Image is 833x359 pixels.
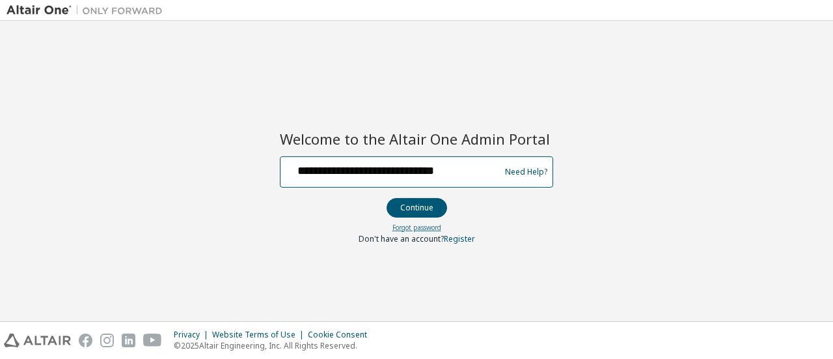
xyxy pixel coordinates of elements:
[392,223,441,232] a: Forgot password
[308,330,375,340] div: Cookie Consent
[359,233,444,244] span: Don't have an account?
[143,334,162,347] img: youtube.svg
[174,330,212,340] div: Privacy
[7,4,169,17] img: Altair One
[4,334,71,347] img: altair_logo.svg
[79,334,92,347] img: facebook.svg
[174,340,375,351] p: © 2025 Altair Engineering, Inc. All Rights Reserved.
[280,130,553,148] h2: Welcome to the Altair One Admin Portal
[505,171,547,172] a: Need Help?
[387,198,447,218] button: Continue
[212,330,308,340] div: Website Terms of Use
[122,334,135,347] img: linkedin.svg
[100,334,114,347] img: instagram.svg
[444,233,475,244] a: Register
